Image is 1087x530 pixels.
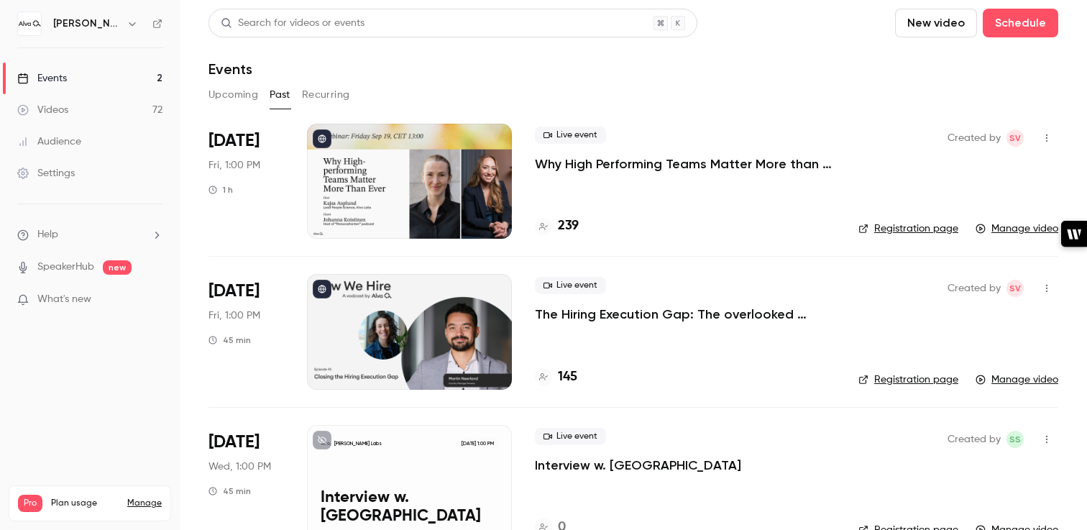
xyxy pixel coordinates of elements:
[17,71,67,86] div: Events
[103,260,132,275] span: new
[535,428,606,445] span: Live event
[37,292,91,307] span: What's new
[18,495,42,512] span: Pro
[895,9,977,37] button: New video
[208,280,260,303] span: [DATE]
[53,17,121,31] h6: [PERSON_NAME] Labs
[948,431,1001,448] span: Created by
[208,60,252,78] h1: Events
[1009,431,1021,448] span: SS
[17,134,81,149] div: Audience
[208,184,233,196] div: 1 h
[208,83,258,106] button: Upcoming
[208,129,260,152] span: [DATE]
[37,227,58,242] span: Help
[535,367,577,387] a: 145
[208,431,260,454] span: [DATE]
[535,155,835,173] a: Why High Performing Teams Matter More than Ever
[858,373,958,387] a: Registration page
[948,280,1001,297] span: Created by
[558,367,577,387] h4: 145
[1006,431,1024,448] span: Sophie Steele
[208,124,284,239] div: Sep 19 Fri, 1:00 PM (Europe/Stockholm)
[535,127,606,144] span: Live event
[321,489,498,526] p: Interview w. [GEOGRAPHIC_DATA]
[457,439,497,449] span: [DATE] 1:00 PM
[208,485,251,497] div: 45 min
[17,166,75,181] div: Settings
[535,216,579,236] a: 239
[976,373,1058,387] a: Manage video
[1006,280,1024,297] span: Sara Vinell
[535,277,606,294] span: Live event
[983,9,1058,37] button: Schedule
[976,221,1058,236] a: Manage video
[37,260,94,275] a: SpeakerHub
[127,498,162,509] a: Manage
[558,216,579,236] h4: 239
[51,498,119,509] span: Plan usage
[208,158,260,173] span: Fri, 1:00 PM
[208,274,284,389] div: Jun 13 Fri, 1:00 PM (Europe/Stockholm)
[18,12,41,35] img: Alva Labs
[334,440,382,447] p: [PERSON_NAME] Labs
[270,83,290,106] button: Past
[1006,129,1024,147] span: Sara Vinell
[17,227,162,242] li: help-dropdown-opener
[208,460,271,474] span: Wed, 1:00 PM
[1009,129,1021,147] span: SV
[17,103,68,117] div: Videos
[302,83,350,106] button: Recurring
[1009,280,1021,297] span: SV
[535,457,741,474] a: Interview w. [GEOGRAPHIC_DATA]
[221,16,364,31] div: Search for videos or events
[858,221,958,236] a: Registration page
[208,309,260,323] span: Fri, 1:00 PM
[948,129,1001,147] span: Created by
[535,306,835,323] a: The Hiring Execution Gap: The overlooked challenge holding teams back
[208,334,251,346] div: 45 min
